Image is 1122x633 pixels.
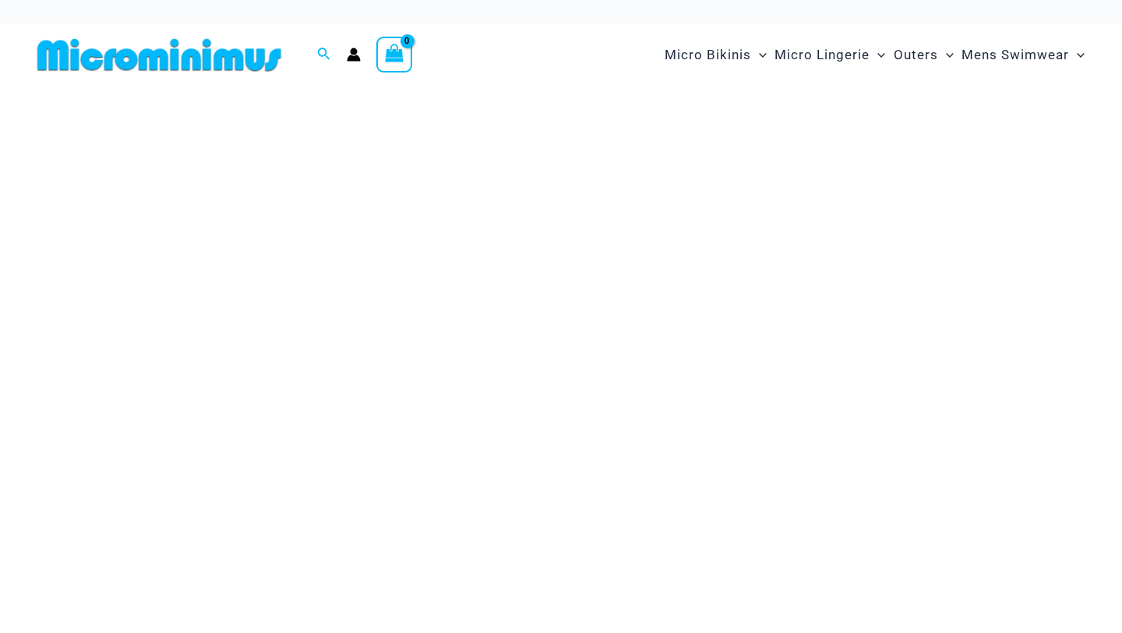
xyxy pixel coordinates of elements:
[347,48,361,62] a: Account icon link
[1069,35,1085,75] span: Menu Toggle
[890,31,958,79] a: OutersMenu ToggleMenu Toggle
[376,37,412,72] a: View Shopping Cart, empty
[961,35,1069,75] span: Mens Swimwear
[658,29,1091,81] nav: Site Navigation
[317,45,331,65] a: Search icon link
[894,35,938,75] span: Outers
[661,31,771,79] a: Micro BikinisMenu ToggleMenu Toggle
[774,35,870,75] span: Micro Lingerie
[751,35,767,75] span: Menu Toggle
[870,35,885,75] span: Menu Toggle
[31,37,288,72] img: MM SHOP LOGO FLAT
[665,35,751,75] span: Micro Bikinis
[938,35,954,75] span: Menu Toggle
[958,31,1088,79] a: Mens SwimwearMenu ToggleMenu Toggle
[771,31,889,79] a: Micro LingerieMenu ToggleMenu Toggle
